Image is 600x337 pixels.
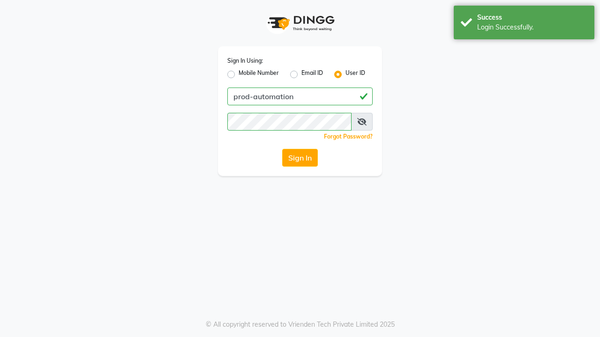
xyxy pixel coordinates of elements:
[345,69,365,80] label: User ID
[262,9,337,37] img: logo1.svg
[227,57,263,65] label: Sign In Using:
[282,149,318,167] button: Sign In
[301,69,323,80] label: Email ID
[477,22,587,32] div: Login Successfully.
[239,69,279,80] label: Mobile Number
[324,133,373,140] a: Forgot Password?
[477,13,587,22] div: Success
[227,113,352,131] input: Username
[227,88,373,105] input: Username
